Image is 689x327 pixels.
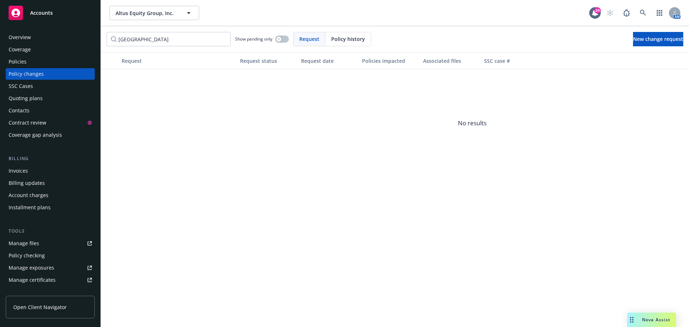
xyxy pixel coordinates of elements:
span: Request [299,35,319,43]
a: Switch app [652,6,667,20]
a: Installment plans [6,202,95,213]
span: New change request [633,36,683,42]
button: Nova Assist [627,313,676,327]
button: Altus Equity Group, Inc. [109,6,199,20]
div: Manage files [9,238,39,249]
div: Overview [9,32,31,43]
span: Accounts [30,10,53,16]
div: Policy changes [9,68,44,80]
a: Billing updates [6,177,95,189]
button: SSC case # [481,52,535,69]
button: Request [119,52,237,69]
a: Policies [6,56,95,67]
div: Manage certificates [9,274,56,286]
a: Invoices [6,165,95,177]
a: Policy changes [6,68,95,80]
div: Associated files [423,57,478,65]
div: Request date [301,57,356,65]
div: Request [122,57,234,65]
div: Manage claims [9,286,45,298]
div: Policies impacted [362,57,417,65]
a: Search [636,6,650,20]
span: Nova Assist [642,317,670,323]
button: Request date [298,52,359,69]
a: Contract review [6,117,95,129]
span: Show pending only [235,36,272,42]
a: Coverage [6,44,95,55]
a: Overview [6,32,95,43]
div: Invoices [9,165,28,177]
a: SSC Cases [6,80,95,92]
div: Request status [240,57,295,65]
span: Policy history [331,35,365,43]
a: Account charges [6,190,95,201]
span: Altus Equity Group, Inc. [116,9,178,17]
div: Drag to move [627,313,636,327]
a: Coverage gap analysis [6,129,95,141]
a: Manage certificates [6,274,95,286]
div: Quoting plans [9,93,43,104]
input: Filter by keyword... [107,32,231,46]
div: Policies [9,56,27,67]
div: Coverage [9,44,31,55]
div: 24 [594,7,601,14]
a: Manage files [6,238,95,249]
div: Installment plans [9,202,51,213]
div: Billing updates [9,177,45,189]
div: Coverage gap analysis [9,129,62,141]
div: Contract review [9,117,46,129]
a: Policy checking [6,250,95,261]
div: Manage exposures [9,262,54,274]
button: Associated files [420,52,481,69]
div: Account charges [9,190,48,201]
a: Report a Bug [619,6,634,20]
div: SSC Cases [9,80,33,92]
div: Policy checking [9,250,45,261]
a: New change request [633,32,683,46]
div: Tools [6,228,95,235]
a: Contacts [6,105,95,116]
a: Accounts [6,3,95,23]
button: Policies impacted [359,52,420,69]
a: Quoting plans [6,93,95,104]
div: Billing [6,155,95,162]
a: Start snowing [603,6,617,20]
a: Manage exposures [6,262,95,274]
a: Manage claims [6,286,95,298]
div: SSC case # [484,57,532,65]
span: Open Client Navigator [13,303,67,311]
div: Contacts [9,105,29,116]
button: Request status [237,52,298,69]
